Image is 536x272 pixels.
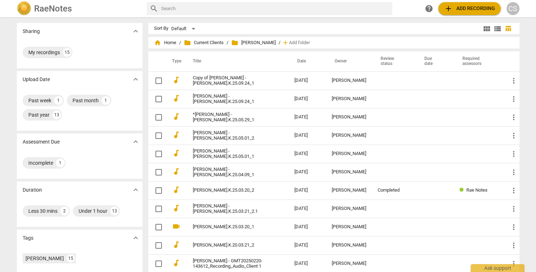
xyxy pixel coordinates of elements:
[509,168,518,177] span: more_vert
[231,39,238,46] span: folder
[289,40,310,46] span: Add folder
[193,167,269,178] a: [PERSON_NAME] - [PERSON_NAME].K.25.04.09_1
[332,133,366,138] div: [PERSON_NAME]
[172,76,181,84] span: audiotrack
[63,48,71,57] div: 15
[492,23,503,34] button: List view
[466,187,488,193] span: Rae Notes
[326,51,372,71] th: Owner
[289,51,326,71] th: Date
[332,261,366,266] div: [PERSON_NAME]
[509,223,518,231] span: more_vert
[34,4,72,14] h2: RaeNotes
[289,126,326,145] td: [DATE]
[28,49,60,56] div: My recordings
[28,207,57,215] div: Less 30 mins
[423,2,435,15] a: Help
[73,97,99,104] div: Past month
[172,204,181,212] span: audiotrack
[193,243,269,248] a: [PERSON_NAME].K.20.03.21_2
[454,51,504,71] th: Required assessors
[289,200,326,218] td: [DATE]
[154,39,176,46] span: Home
[444,4,453,13] span: add
[193,94,269,104] a: [PERSON_NAME] - [PERSON_NAME].K.25.09.24_1
[28,97,51,104] div: Past week
[23,234,33,242] p: Tags
[193,75,269,86] a: Copy of [PERSON_NAME] - [PERSON_NAME].K.25.09.24_1
[28,159,53,167] div: Incomplete
[332,206,366,211] div: [PERSON_NAME]
[193,188,269,193] a: [PERSON_NAME].K.25.03.20_2
[130,136,141,147] button: Show more
[154,26,168,31] div: Sort By
[332,224,366,230] div: [PERSON_NAME]
[289,90,326,108] td: [DATE]
[193,258,269,269] a: [PERSON_NAME] - GMT20250220-143612_Recording_Audio_Client 1
[79,207,107,215] div: Under 1 hour
[509,150,518,158] span: more_vert
[28,111,50,118] div: Past year
[172,240,181,249] span: audiotrack
[444,4,495,13] span: Add recording
[17,1,141,16] a: LogoRaeNotes
[193,112,269,123] a: *[PERSON_NAME] - [PERSON_NAME].K.25.05.29_1
[438,2,501,15] button: Upload
[289,71,326,90] td: [DATE]
[184,39,224,46] span: Current Clients
[110,207,119,215] div: 13
[507,2,519,15] button: CS
[227,40,228,46] span: /
[17,1,31,16] img: Logo
[231,39,276,46] span: [PERSON_NAME]
[505,25,512,32] span: table_chart
[193,149,269,159] a: [PERSON_NAME] - [PERSON_NAME].K.25.05.01_1
[67,254,75,262] div: 15
[509,259,518,268] span: more_vert
[193,130,269,141] a: [PERSON_NAME] - [PERSON_NAME].K.25.05.01_2
[503,23,514,34] button: Table view
[25,255,64,262] div: [PERSON_NAME]
[481,23,492,34] button: Tile view
[332,114,366,120] div: [PERSON_NAME]
[161,3,390,14] input: Search
[130,26,141,37] button: Show more
[332,188,366,193] div: [PERSON_NAME]
[131,186,140,194] span: expand_more
[460,187,466,193] span: Review status: completed
[509,131,518,140] span: more_vert
[509,95,518,103] span: more_vert
[509,76,518,85] span: more_vert
[23,28,40,35] p: Sharing
[60,207,69,215] div: 2
[131,234,140,242] span: expand_more
[332,151,366,156] div: [PERSON_NAME]
[282,39,289,46] span: add
[172,149,181,158] span: audiotrack
[54,96,63,105] div: 1
[471,264,525,272] div: Ask support
[166,51,184,71] th: Type
[289,163,326,181] td: [DATE]
[56,159,65,167] div: 1
[23,186,42,194] p: Duration
[493,24,502,33] span: view_list
[131,137,140,146] span: expand_more
[130,184,141,195] button: Show more
[150,4,158,13] span: search
[509,205,518,213] span: more_vert
[509,113,518,122] span: more_vert
[130,74,141,85] button: Show more
[332,96,366,102] div: [PERSON_NAME]
[425,4,433,13] span: help
[52,111,61,119] div: 13
[184,39,191,46] span: folder
[372,51,416,71] th: Review status
[332,78,366,83] div: [PERSON_NAME]
[172,112,181,121] span: audiotrack
[184,51,289,71] th: Title
[289,218,326,236] td: [DATE]
[23,138,60,146] p: Assessment Due
[172,186,181,194] span: audiotrack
